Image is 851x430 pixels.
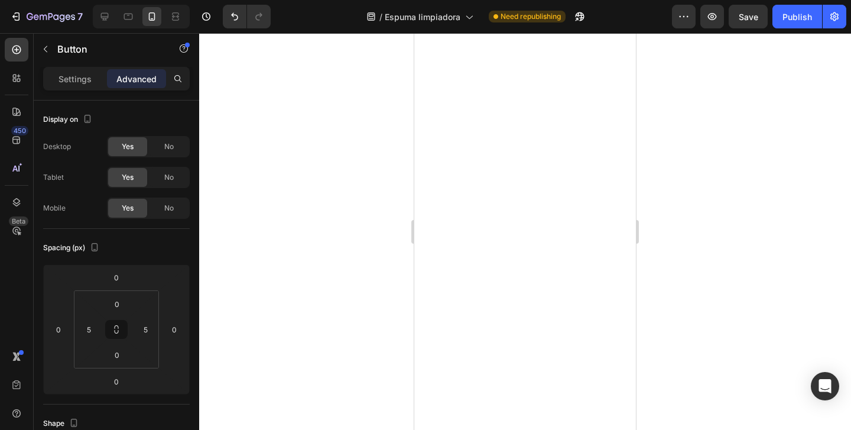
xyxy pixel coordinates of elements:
[50,321,67,338] input: 0
[43,172,64,183] div: Tablet
[57,42,158,56] p: Button
[122,172,134,183] span: Yes
[772,5,822,28] button: Publish
[105,346,129,364] input: 0px
[164,141,174,152] span: No
[164,172,174,183] span: No
[122,203,134,214] span: Yes
[43,112,95,128] div: Display on
[414,33,636,430] iframe: Design area
[80,321,98,338] input: 5px
[11,126,28,135] div: 450
[105,269,128,286] input: 0
[43,240,102,256] div: Spacing (px)
[223,5,271,28] div: Undo/Redo
[379,11,382,23] span: /
[165,321,183,338] input: 0
[105,373,128,390] input: 0
[122,141,134,152] span: Yes
[59,73,92,85] p: Settings
[43,203,66,214] div: Mobile
[729,5,768,28] button: Save
[116,73,157,85] p: Advanced
[739,12,758,22] span: Save
[5,5,88,28] button: 7
[9,216,28,226] div: Beta
[501,11,561,22] span: Need republishing
[77,9,83,24] p: 7
[782,11,812,23] div: Publish
[385,11,460,23] span: Espuma limpiadora
[105,295,129,313] input: 0px
[164,203,174,214] span: No
[137,321,154,338] input: 5px
[43,141,71,152] div: Desktop
[811,372,839,400] div: Open Intercom Messenger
